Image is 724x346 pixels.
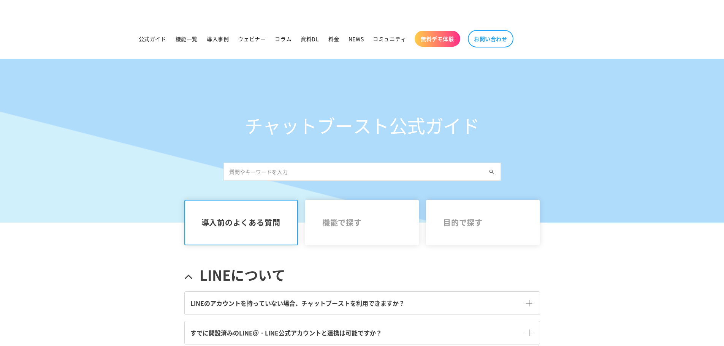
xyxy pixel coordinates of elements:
[270,31,296,47] a: コラム
[176,35,198,42] span: 機能一覧
[301,35,319,42] span: 資料DL
[344,31,368,47] a: NEWS
[296,31,323,47] a: 資料DL
[305,200,419,245] a: 機能で探す
[139,35,166,42] span: 公式ガイド
[207,35,229,42] span: 導入事例
[190,299,405,308] span: LINEのアカウントを持っていない場合、チャットブーストを利用できますか？
[201,218,281,227] span: 導入前のよくある質問
[426,200,540,245] a: 目的で探す
[202,31,233,47] a: 導入事例
[328,35,339,42] span: 料金
[233,31,270,47] a: ウェビナー
[368,31,411,47] a: コミュニティ
[238,35,266,42] span: ウェビナー
[134,31,171,47] a: 公式ガイド
[185,292,540,314] a: LINEのアカウントを持っていない場合、チャットブーストを利用できますか？
[171,31,202,47] a: 機能一覧
[443,218,523,227] span: 目的で探す
[349,35,364,42] span: NEWS
[184,200,298,245] a: 導入前のよくある質問
[474,35,507,42] span: お問い合わせ
[324,31,344,47] a: 料金
[185,321,540,344] a: すでに開設済みのLINE＠・LINE公式アカウントと連携は可能ですか？
[275,35,292,42] span: コラム
[223,114,501,136] h1: チャットブースト公式ガイド
[184,258,540,291] a: LINEについて
[373,35,406,42] span: コミュニティ
[489,169,494,174] img: Search
[190,328,382,337] span: すでに開設済みのLINE＠・LINE公式アカウントと連携は可能ですか？
[223,163,501,181] input: 質問やキーワードを入力
[322,218,402,227] span: 機能で探す
[200,266,285,284] span: LINEについて
[468,30,513,47] a: お問い合わせ
[415,31,460,47] a: 無料デモ体験
[421,35,454,42] span: 無料デモ体験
